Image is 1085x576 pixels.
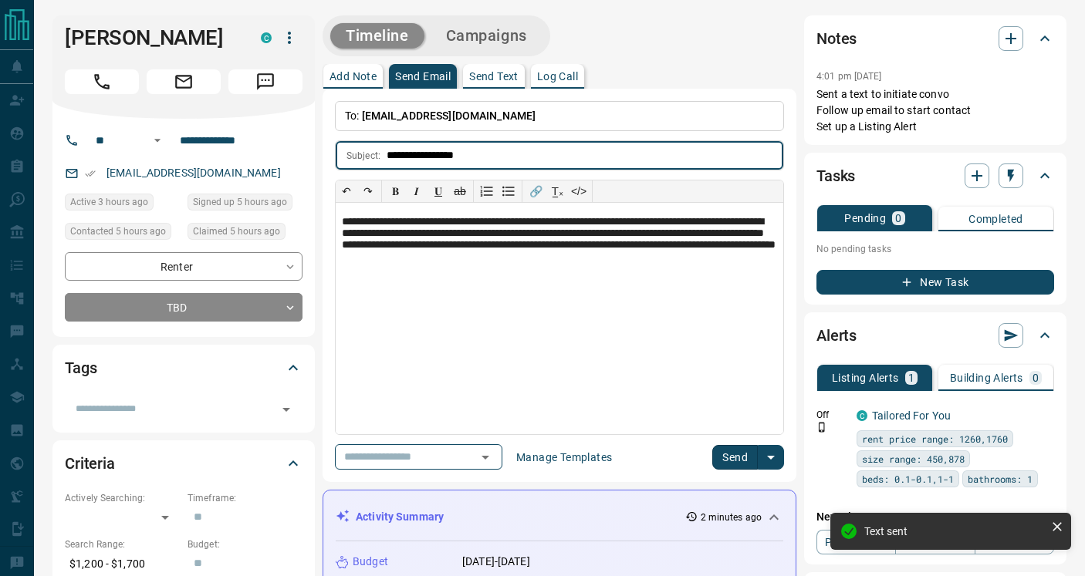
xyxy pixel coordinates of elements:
p: 0 [1033,372,1039,383]
h2: Tasks [816,163,855,188]
svg: Email Verified [85,168,96,179]
p: 4:01 pm [DATE] [816,71,882,82]
p: To: [335,101,784,131]
button: 𝐁 [384,180,406,202]
div: condos.ca [261,32,272,43]
div: Notes [816,20,1054,57]
p: Listing Alerts [832,372,899,383]
button: T̲ₓ [546,180,568,202]
span: [EMAIL_ADDRESS][DOMAIN_NAME] [362,109,536,122]
button: Manage Templates [507,445,621,470]
button: Timeline [330,23,424,49]
p: Activity Summary [356,509,444,525]
a: [EMAIL_ADDRESS][DOMAIN_NAME] [106,167,281,179]
button: 𝑰 [406,180,428,202]
p: Subject: [346,149,380,163]
span: beds: 0.1-0.1,1-1 [862,471,954,487]
svg: Push Notification Only [816,422,827,433]
span: 𝐔 [434,185,442,197]
p: Building Alerts [950,372,1023,383]
div: Activity Summary2 minutes ago [336,503,783,531]
button: Open [148,131,167,150]
div: Renter [65,252,303,281]
h2: Tags [65,355,96,380]
button: Bullet list [498,180,519,202]
p: 1 [908,372,914,383]
button: Open [275,399,297,420]
p: Timeframe: [188,491,303,505]
h2: Notes [816,26,857,51]
p: 2 minutes ago [701,510,762,524]
button: Open [475,446,496,468]
span: Signed up 5 hours ago [193,194,287,210]
div: Mon Aug 18 2025 [65,223,180,244]
button: New Task [816,270,1054,295]
div: TBD [65,293,303,322]
a: Tailored For You [872,409,951,422]
h2: Alerts [816,323,857,348]
div: condos.ca [857,410,867,421]
p: Add Note [330,71,377,82]
span: Active 3 hours ago [70,194,148,210]
button: ↶ [336,180,357,202]
button: ab [449,180,471,202]
p: Pending [844,213,886,224]
p: Budget [353,554,388,570]
span: size range: 450,878 [862,451,965,467]
s: ab [454,185,466,197]
h2: Criteria [65,451,115,476]
button: Send [712,445,758,470]
span: Claimed 5 hours ago [193,224,280,239]
button: 𝐔 [428,180,449,202]
p: Log Call [537,71,578,82]
p: Actively Searching: [65,491,180,505]
p: New Alert: [816,509,1054,525]
div: Tasks [816,157,1054,194]
span: Email [147,69,221,94]
span: Contacted 5 hours ago [70,224,166,239]
div: split button [712,445,784,470]
p: [DATE]-[DATE] [462,554,530,570]
div: Mon Aug 18 2025 [188,194,303,215]
p: Send Email [395,71,451,82]
div: Mon Aug 18 2025 [188,223,303,244]
div: Mon Aug 18 2025 [65,194,180,215]
p: Completed [968,214,1023,224]
p: Sent a text to initiate convo Follow up email to start contact Set up a Listing Alert [816,86,1054,135]
h1: [PERSON_NAME] [65,25,238,50]
p: No pending tasks [816,237,1054,261]
button: Numbered list [476,180,498,202]
p: Budget: [188,537,303,551]
div: Tags [65,349,303,386]
span: Message [228,69,303,94]
span: rent price range: 1260,1760 [862,431,1008,446]
p: Search Range: [65,537,180,551]
p: Send Text [469,71,519,82]
button: </> [568,180,590,202]
p: 0 [895,213,901,224]
div: Text sent [864,525,1045,537]
div: Criteria [65,445,303,482]
span: Call [65,69,139,94]
button: Campaigns [431,23,542,49]
p: Off [816,408,847,422]
div: Alerts [816,317,1054,354]
a: Property [816,530,896,554]
button: 🔗 [525,180,546,202]
span: bathrooms: 1 [968,471,1033,487]
button: ↷ [357,180,379,202]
